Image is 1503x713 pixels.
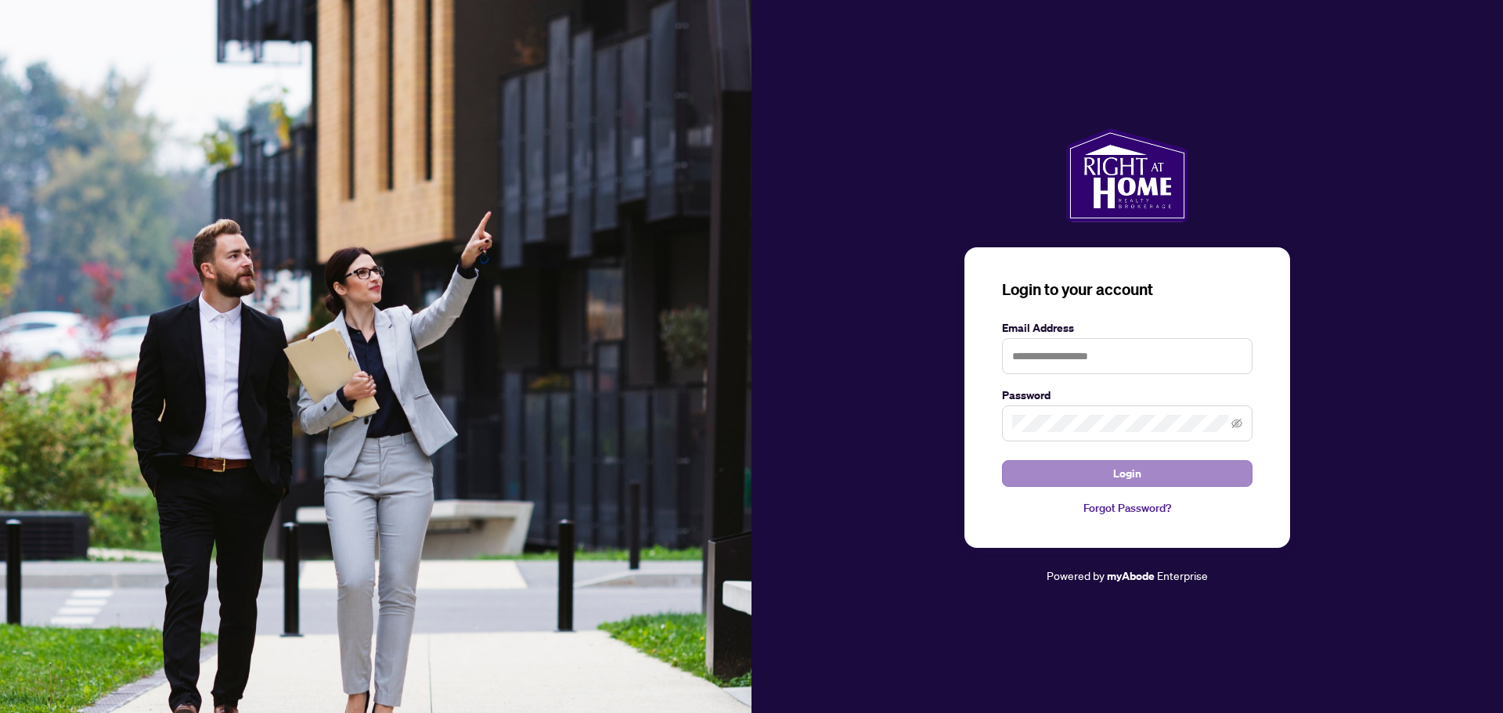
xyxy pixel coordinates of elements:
[1066,128,1188,222] img: ma-logo
[1002,387,1252,404] label: Password
[1113,461,1141,486] span: Login
[1002,319,1252,337] label: Email Address
[1002,279,1252,301] h3: Login to your account
[1002,460,1252,487] button: Login
[1157,568,1208,582] span: Enterprise
[1107,567,1155,585] a: myAbode
[1002,499,1252,517] a: Forgot Password?
[1231,418,1242,429] span: eye-invisible
[1047,568,1105,582] span: Powered by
